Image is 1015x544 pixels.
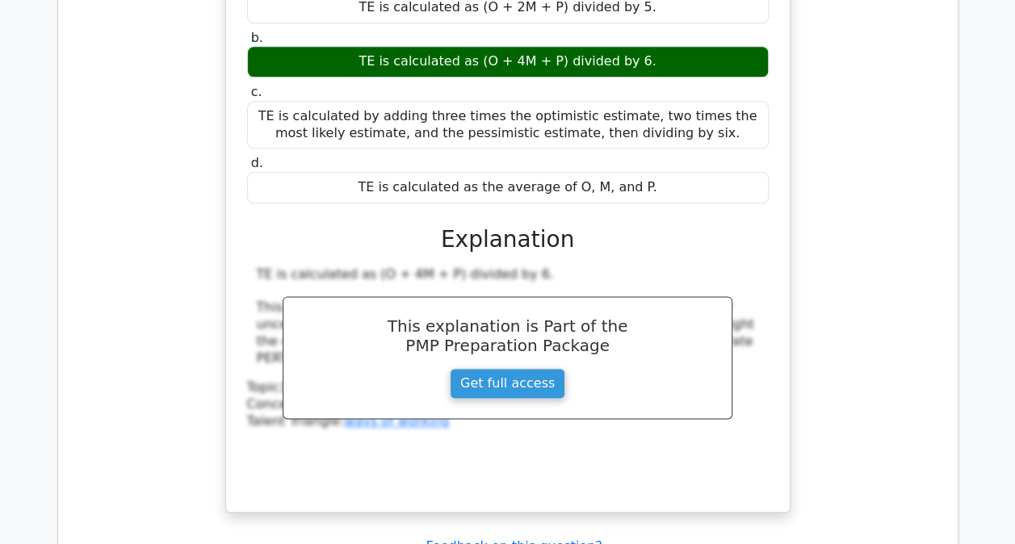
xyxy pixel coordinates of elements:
div: TE is calculated as (O + 4M + P) divided by 6. This formula gives more weight to the most likely ... [257,266,759,367]
h3: Explanation [257,226,759,253]
a: ways of working [344,413,449,429]
div: Concept: [247,396,769,413]
span: c. [251,84,262,99]
span: d. [251,155,263,170]
div: TE is calculated by adding three times the optimistic estimate, two times the most likely estimat... [247,101,769,149]
div: TE is calculated as (O + 4M + P) divided by 6. [247,46,769,77]
span: b. [251,30,263,45]
div: Topic: [247,379,769,396]
a: Get full access [450,368,565,399]
div: TE is calculated as the average of O, M, and P. [247,172,769,203]
div: Talent Triangle: [247,379,769,429]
